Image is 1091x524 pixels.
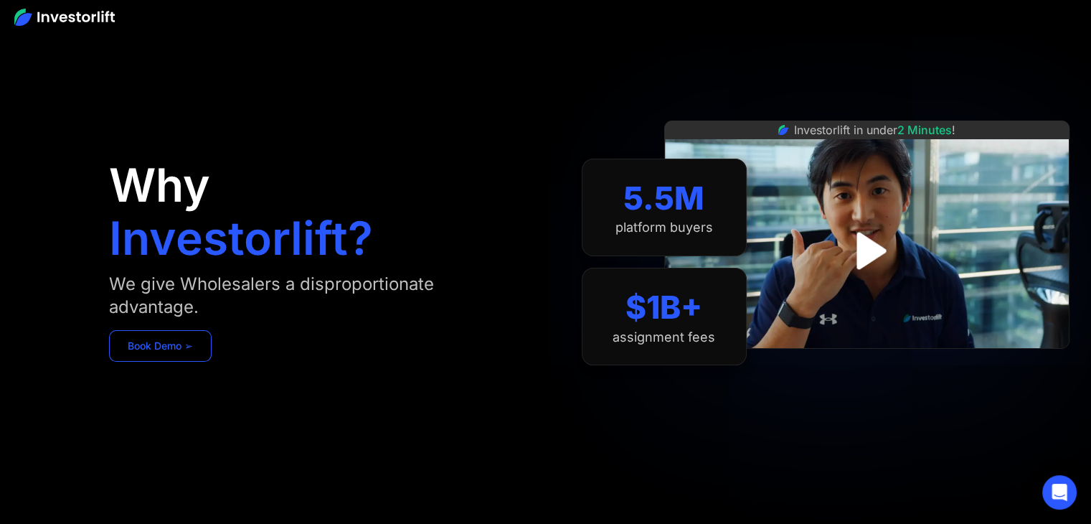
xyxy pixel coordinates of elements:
span: 2 Minutes [897,123,952,137]
h1: Investorlift? [109,215,373,261]
div: Investorlift in under ! [794,121,955,139]
div: platform buyers [615,220,713,235]
h1: Why [109,162,210,208]
div: 5.5M [623,179,704,217]
a: open lightbox [835,219,899,283]
div: $1B+ [625,289,702,327]
a: Book Demo ➢ [109,330,212,362]
div: Open Intercom Messenger [1042,475,1077,510]
div: assignment fees [613,329,715,345]
div: We give Wholesalers a disproportionate advantage. [109,273,503,319]
iframe: Customer reviews powered by Trustpilot [759,356,974,373]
